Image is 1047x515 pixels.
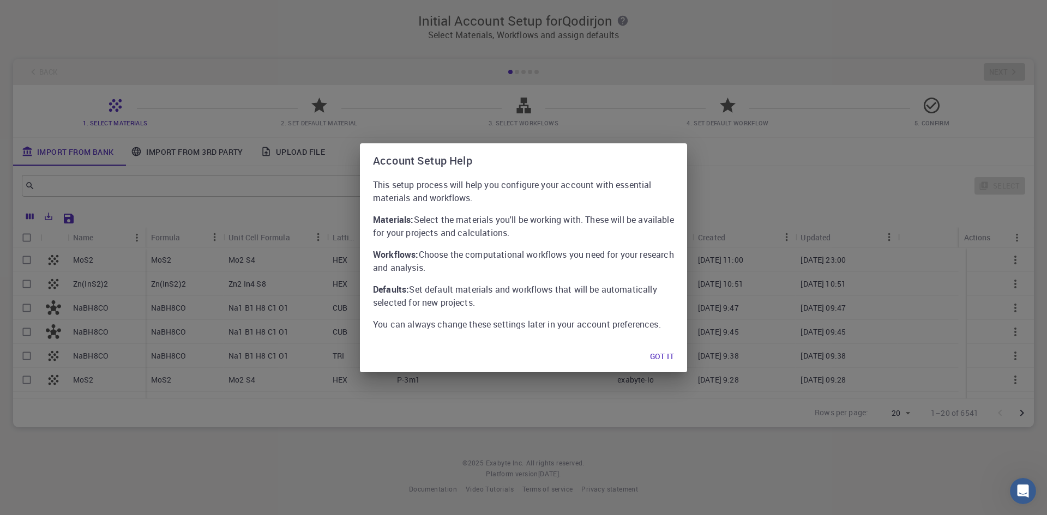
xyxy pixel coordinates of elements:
iframe: Intercom live chat [1010,478,1036,504]
p: Set default materials and workflows that will be automatically selected for new projects. [373,283,674,309]
strong: Defaults: [373,283,409,295]
p: This setup process will help you configure your account with essential materials and workflows. [373,178,674,204]
strong: Workflows: [373,249,419,260]
h2: Account Setup Help [360,143,687,178]
span: Support [22,8,61,17]
strong: Materials: [373,214,414,226]
p: You can always change these settings later in your account preferences. [373,318,674,331]
button: Got it [641,346,683,368]
p: Select the materials you'll be working with. These will be available for your projects and calcul... [373,213,674,239]
p: Choose the computational workflows you need for your research and analysis. [373,248,674,274]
